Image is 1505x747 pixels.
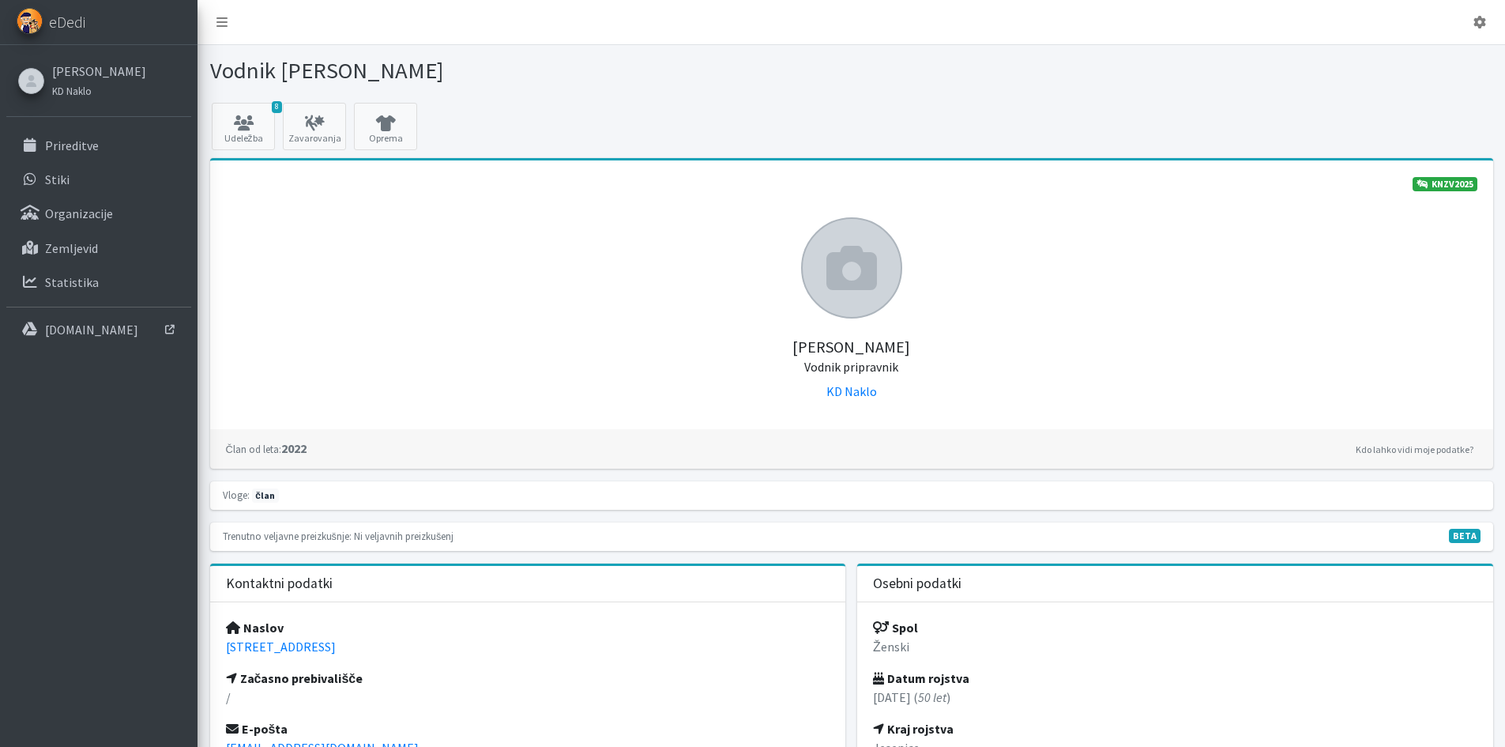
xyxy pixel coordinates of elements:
strong: Začasno prebivališče [226,670,363,686]
small: Član od leta: [226,443,281,455]
a: Oprema [354,103,417,150]
a: [PERSON_NAME] [52,62,146,81]
span: V fazi razvoja [1449,529,1481,543]
a: 8 Udeležba [212,103,275,150]
small: Vloge: [223,489,250,501]
strong: Spol [873,620,918,636]
em: 50 let [918,689,946,705]
a: [STREET_ADDRESS] [226,639,336,655]
p: Ženski [873,637,1477,656]
p: [DATE] ( ) [873,688,1477,707]
a: Zavarovanja [283,103,346,150]
small: Trenutno veljavne preizkušnje: [223,530,352,542]
p: Prireditve [45,138,99,153]
p: [DOMAIN_NAME] [45,322,138,338]
p: Statistika [45,274,99,290]
a: Prireditve [6,130,191,161]
h5: [PERSON_NAME] [226,319,1477,375]
a: Stiki [6,164,191,195]
a: [DOMAIN_NAME] [6,314,191,345]
strong: Kraj rojstva [873,721,954,737]
p: Zemljevid [45,240,98,256]
h3: Osebni podatki [873,575,961,592]
a: Zemljevid [6,232,191,264]
span: 8 [272,101,282,113]
img: eDedi [17,8,43,34]
a: KD Naklo [52,81,146,100]
a: Kdo lahko vidi moje podatke? [1352,440,1477,459]
p: / [226,688,830,707]
small: Ni veljavnih preizkušenj [354,530,453,542]
strong: Datum rojstva [873,670,969,686]
span: eDedi [49,10,85,34]
strong: 2022 [226,440,307,456]
small: Vodnik pripravnik [804,359,898,375]
p: Organizacije [45,206,113,221]
a: KNZV2025 [1413,177,1477,191]
h3: Kontaktni podatki [226,575,333,592]
span: član [252,489,279,503]
small: KD Naklo [52,85,92,97]
strong: Naslov [226,620,284,636]
p: Stiki [45,172,70,187]
a: Organizacije [6,198,191,229]
a: Statistika [6,266,191,298]
a: KD Naklo [826,383,877,399]
strong: E-pošta [226,721,288,737]
h1: Vodnik [PERSON_NAME] [210,57,846,85]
